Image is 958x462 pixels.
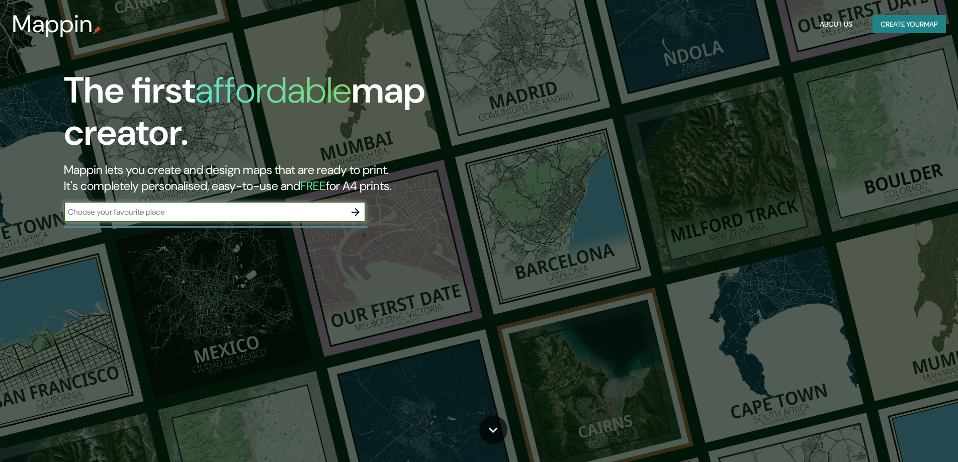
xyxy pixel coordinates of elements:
[64,162,543,194] h2: Mappin lets you create and design maps that are ready to print. It's completely personalised, eas...
[300,178,326,194] h5: FREE
[873,15,946,34] button: Create yourmap
[816,15,856,34] button: About Us
[64,206,345,218] input: Choose your favourite place
[64,69,543,162] h1: The first map creator.
[93,26,101,34] img: mappin-pin
[12,10,93,38] h3: Mappin
[195,67,352,114] h1: affordable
